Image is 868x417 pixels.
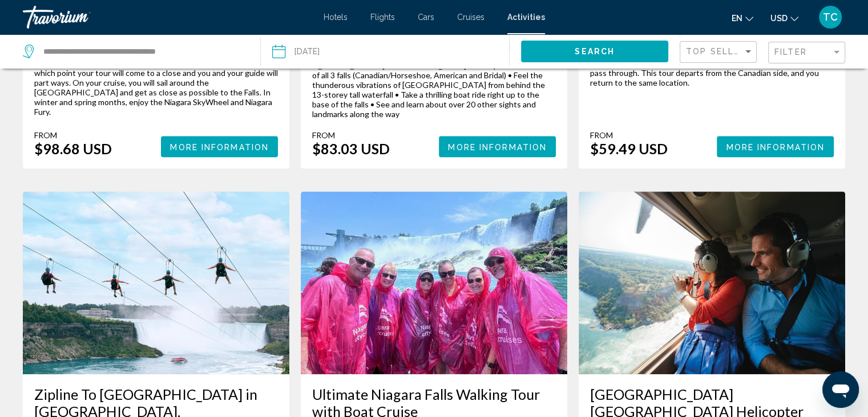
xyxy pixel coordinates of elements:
span: More Information [170,142,269,151]
mat-select: Sort by [686,47,753,57]
button: User Menu [815,5,845,29]
a: Travorium [23,6,312,29]
div: $59.49 USD [590,140,668,157]
span: Search [575,47,615,57]
a: Hotels [324,13,348,22]
button: Search [521,41,668,62]
span: USD [770,14,788,23]
button: Filter [768,41,845,65]
button: More Information [161,136,278,157]
a: Cars [418,13,434,22]
span: TC [823,11,838,23]
div: From [312,130,390,140]
span: More Information [448,142,547,151]
img: 83.jpg [579,191,845,374]
span: Top Sellers [686,47,752,56]
div: $98.68 USD [34,140,112,157]
span: Filter [774,47,807,57]
button: Date: Aug 30, 2025 [272,34,510,69]
button: Change currency [770,10,798,26]
button: More Information [439,136,556,157]
img: 41.jpg [23,191,289,374]
div: From [34,130,112,140]
img: 93.jpg [301,191,567,374]
button: More Information [717,136,834,157]
button: Change language [732,10,753,26]
div: $83.03 USD [312,140,390,157]
iframe: Poga, lai palaistu ziņojumapmaiņas logu [822,371,859,408]
a: Cruises [457,13,485,22]
span: en [732,14,742,23]
span: More Information [726,142,825,151]
a: Flights [370,13,395,22]
a: Activities [507,13,545,22]
div: From [590,130,668,140]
